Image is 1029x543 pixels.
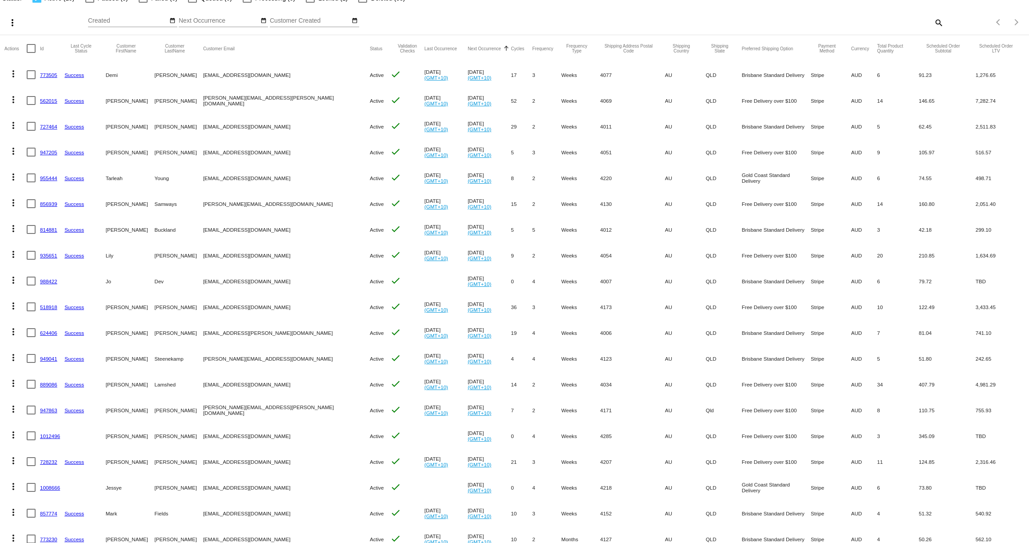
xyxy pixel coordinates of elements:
[919,191,976,217] mat-cell: 160.80
[561,242,601,268] mat-cell: Weeks
[851,165,877,191] mat-cell: AUD
[155,44,195,53] button: Change sorting for CustomerLastName
[424,371,468,397] mat-cell: [DATE]
[877,242,919,268] mat-cell: 20
[532,242,561,268] mat-cell: 2
[976,268,1025,294] mat-cell: TBD
[561,113,601,139] mat-cell: Weeks
[155,62,203,88] mat-cell: [PERSON_NAME]
[811,320,851,346] mat-cell: Stripe
[511,242,532,268] mat-cell: 9
[424,165,468,191] mat-cell: [DATE]
[665,268,706,294] mat-cell: AU
[424,307,448,313] a: (GMT+10)
[155,113,203,139] mat-cell: [PERSON_NAME]
[424,178,448,184] a: (GMT+10)
[976,242,1025,268] mat-cell: 1,634.69
[203,320,370,346] mat-cell: [EMAIL_ADDRESS][PERSON_NAME][DOMAIN_NAME]
[877,139,919,165] mat-cell: 9
[600,217,665,242] mat-cell: 4012
[424,88,468,113] mat-cell: [DATE]
[155,371,203,397] mat-cell: Lamshed
[64,72,84,78] a: Success
[424,46,457,51] button: Change sorting for LastOccurrenceUtc
[40,330,57,336] a: 624406
[532,165,561,191] mat-cell: 2
[511,113,532,139] mat-cell: 29
[665,371,706,397] mat-cell: AU
[64,356,84,362] a: Success
[706,371,742,397] mat-cell: QLD
[468,152,491,158] a: (GMT+10)
[976,139,1025,165] mat-cell: 516.57
[665,88,706,113] mat-cell: AU
[851,217,877,242] mat-cell: AUD
[468,101,491,106] a: (GMT+10)
[468,346,511,371] mat-cell: [DATE]
[877,113,919,139] mat-cell: 5
[919,44,968,53] button: Change sorting for Subtotal
[706,165,742,191] mat-cell: QLD
[665,165,706,191] mat-cell: AU
[511,294,532,320] mat-cell: 36
[532,62,561,88] mat-cell: 3
[106,217,155,242] mat-cell: [PERSON_NAME]
[877,165,919,191] mat-cell: 6
[468,358,491,364] a: (GMT+10)
[468,204,491,209] a: (GMT+10)
[851,320,877,346] mat-cell: AUD
[561,346,601,371] mat-cell: Weeks
[706,44,734,53] button: Change sorting for ShippingState
[600,139,665,165] mat-cell: 4051
[270,17,350,24] input: Customer Created
[424,101,448,106] a: (GMT+10)
[877,320,919,346] mat-cell: 7
[40,124,57,129] a: 727464
[8,68,19,79] mat-icon: more_vert
[203,165,370,191] mat-cell: [EMAIL_ADDRESS][DOMAIN_NAME]
[203,217,370,242] mat-cell: [EMAIL_ADDRESS][DOMAIN_NAME]
[851,62,877,88] mat-cell: AUD
[561,294,601,320] mat-cell: Weeks
[88,17,168,24] input: Created
[155,346,203,371] mat-cell: Steenekamp
[511,191,532,217] mat-cell: 15
[561,88,601,113] mat-cell: Weeks
[106,165,155,191] mat-cell: Tarleah
[976,191,1025,217] mat-cell: 2,051.40
[742,320,811,346] mat-cell: Brisbane Standard Delivery
[851,88,877,113] mat-cell: AUD
[811,294,851,320] mat-cell: Stripe
[665,294,706,320] mat-cell: AU
[919,320,976,346] mat-cell: 81.04
[8,326,19,337] mat-icon: more_vert
[468,281,491,287] a: (GMT+10)
[40,278,57,284] a: 988422
[665,242,706,268] mat-cell: AU
[40,304,57,310] a: 518918
[665,191,706,217] mat-cell: AU
[742,139,811,165] mat-cell: Free Delivery over $100
[64,201,84,207] a: Success
[851,139,877,165] mat-cell: AUD
[64,98,84,104] a: Success
[40,175,57,181] a: 955444
[468,333,491,338] a: (GMT+10)
[976,165,1025,191] mat-cell: 498.71
[40,46,44,51] button: Change sorting for Id
[424,358,448,364] a: (GMT+10)
[600,44,657,53] button: Change sorting for ShippingPostcode
[8,146,19,157] mat-icon: more_vert
[811,44,843,53] button: Change sorting for PaymentMethod.Type
[511,88,532,113] mat-cell: 52
[976,217,1025,242] mat-cell: 299.10
[742,191,811,217] mat-cell: Free Delivery over $100
[706,139,742,165] mat-cell: QLD
[511,268,532,294] mat-cell: 0
[468,46,501,51] button: Change sorting for NextOccurrenceUtc
[511,371,532,397] mat-cell: 14
[106,44,147,53] button: Change sorting for CustomerFirstName
[600,191,665,217] mat-cell: 4130
[468,255,491,261] a: (GMT+10)
[976,88,1025,113] mat-cell: 7,282.74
